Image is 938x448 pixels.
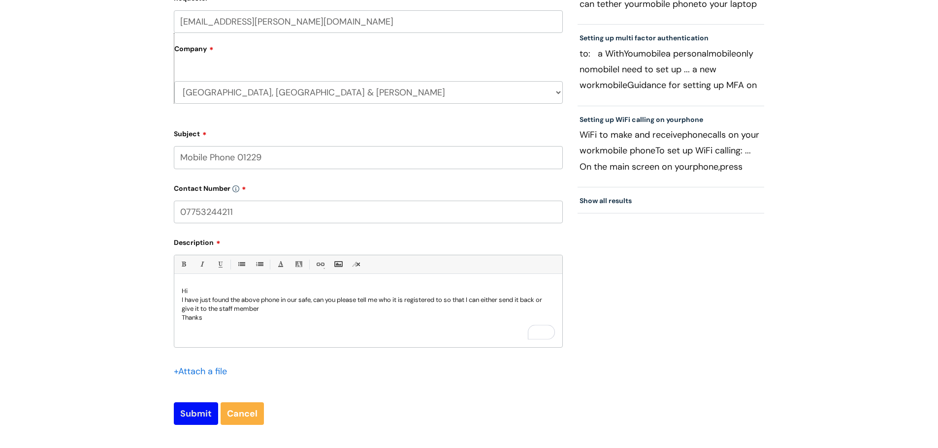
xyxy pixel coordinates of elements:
[693,161,720,173] span: phone,
[681,115,703,124] span: phone
[174,41,563,63] label: Company
[590,63,617,75] span: mobile
[682,129,708,141] span: phone
[174,363,233,379] div: Attach a file
[580,115,703,124] a: Setting up WiFi calling on yourphone
[174,235,563,247] label: Description
[709,48,736,60] span: mobile
[232,185,239,192] img: info-icon.svg
[174,365,178,377] span: +
[174,126,563,138] label: Subject
[214,258,226,270] a: Underline(Ctrl-U)
[600,145,627,156] span: mobile
[580,127,763,174] p: WiFi to make and receive calls on your work To set up WiFi calling: ... On the main screen on you...
[235,258,247,270] a: • Unordered List (Ctrl-Shift-7)
[174,402,218,425] input: Submit
[182,287,555,296] p: Hi
[600,79,627,91] span: mobile
[630,145,655,156] span: phone
[182,313,555,322] p: Thanks
[174,10,563,33] input: Email
[195,258,208,270] a: Italic (Ctrl-I)
[292,258,305,270] a: Back Color
[221,402,264,425] a: Cancel
[580,46,763,93] p: to: a WithYou a personal only no I need to set up ... a new work Guidance for setting up MFA on y...
[580,33,709,42] a: Setting up multi factor authentication
[174,181,563,193] label: Contact Number
[274,258,287,270] a: Font Color
[182,296,555,313] p: I have just found the above phone in our safe, can you please tell me who it is registered to so ...
[332,258,344,270] a: Insert Image...
[253,258,265,270] a: 1. Ordered List (Ctrl-Shift-8)
[350,258,362,270] a: Remove formatting (Ctrl-\)
[314,258,326,270] a: Link
[638,48,666,60] span: mobile
[177,258,190,270] a: Bold (Ctrl-B)
[174,279,562,347] div: To enrich screen reader interactions, please activate Accessibility in Grammarly extension settings
[580,196,632,205] a: Show all results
